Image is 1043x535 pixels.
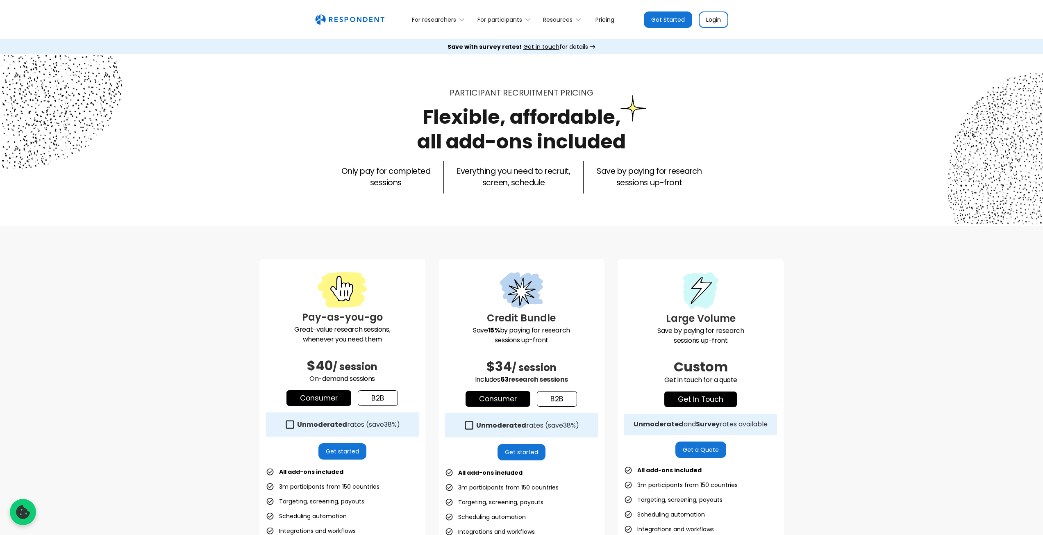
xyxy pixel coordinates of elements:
a: Pricing [589,10,621,29]
span: research sessions [509,375,568,384]
li: 3m participants from 150 countries [624,479,738,491]
div: Resources [539,10,589,29]
strong: All add-ons included [637,466,702,474]
span: Get in touch [523,43,559,51]
p: Save by paying for research sessions up-front [624,326,777,346]
div: For researchers [412,16,456,24]
p: Save by paying for research sessions up-front [597,166,702,189]
span: 38% [563,421,576,430]
li: Targeting, screening, payouts [266,496,364,507]
strong: All add-ons included [458,469,523,477]
p: On-demand sessions [266,374,419,384]
div: and rates available [634,420,768,428]
img: Untitled UI logotext [315,14,384,25]
div: For researchers [407,10,473,29]
a: Login [699,11,728,28]
li: Scheduling automation [266,510,347,522]
a: b2b [358,390,398,406]
a: Get started [498,444,545,460]
p: Get in touch for a quote [624,375,777,385]
span: $40 [307,356,333,375]
div: For participants [477,16,522,24]
li: Integrations and workflows [624,524,714,535]
h3: Credit Bundle [445,311,598,326]
strong: Unmoderated [476,421,526,430]
span: Participant recruitment [450,87,558,98]
a: Consumer [286,390,351,406]
span: $34 [486,357,512,376]
span: / session [333,360,377,373]
h3: Large Volume [624,311,777,326]
a: Consumer [466,391,530,407]
div: For participants [473,10,538,29]
li: Targeting, screening, payouts [445,496,543,508]
div: rates (save ) [297,421,400,429]
strong: Unmoderated [297,420,347,429]
li: 3m participants from 150 countries [266,481,379,492]
p: Only pay for completed sessions [341,166,430,189]
li: 3m participants from 150 countries [445,482,559,493]
span: 38% [384,420,397,429]
p: Everything you need to recruit, screen, schedule [457,166,570,189]
a: get in touch [664,392,737,407]
h3: Pay-as-you-go [266,310,419,325]
span: Custom [674,357,728,376]
li: Scheduling automation [445,511,526,523]
strong: Save with survey rates! [448,43,522,51]
a: Get a Quote [675,442,726,458]
span: PRICING [560,87,593,98]
a: home [315,14,384,25]
p: Great-value research sessions, whenever you need them [266,325,419,344]
strong: All add-ons included [279,468,343,476]
a: Get started [318,443,366,460]
a: b2b [537,391,577,407]
p: Includes [445,375,598,385]
strong: Survey [696,419,720,429]
a: Get Started [644,11,692,28]
div: Resources [543,16,573,24]
li: Targeting, screening, payouts [624,494,723,505]
div: for details [448,43,588,51]
li: Scheduling automation [624,509,705,520]
div: rates (save ) [476,421,579,430]
span: / session [512,361,557,374]
span: 63 [500,375,509,384]
strong: Unmoderated [634,419,684,429]
strong: 15% [488,326,500,335]
h1: Flexible, affordable, all add-ons included [417,103,626,155]
p: Save by paying for research sessions up-front [445,326,598,345]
